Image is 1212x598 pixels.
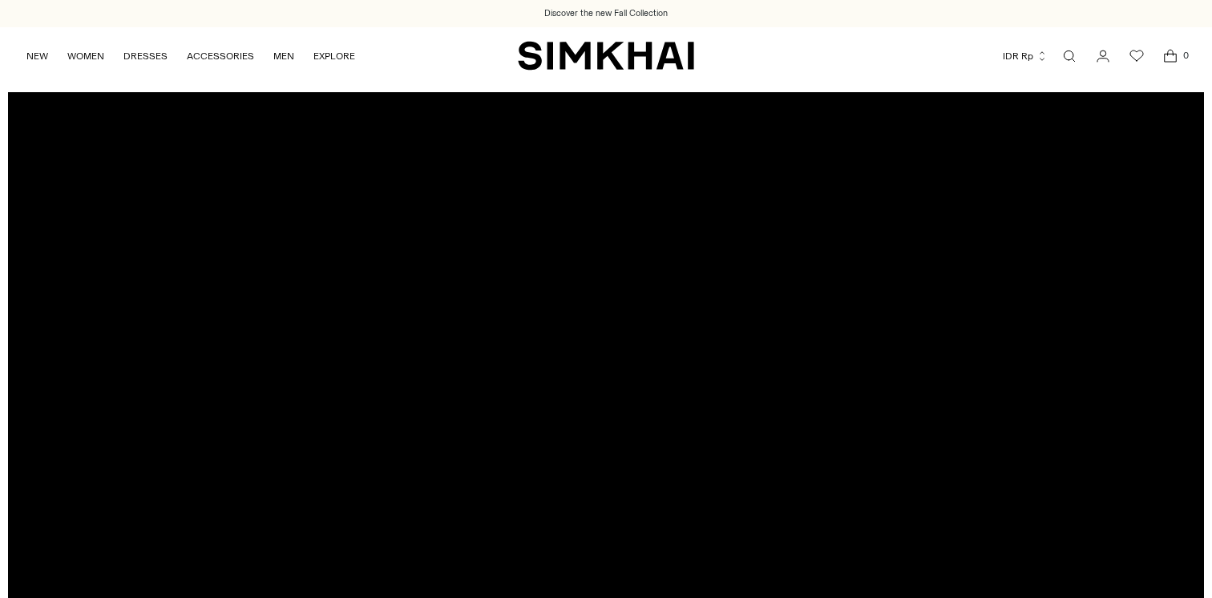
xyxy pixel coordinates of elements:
[123,38,168,74] a: DRESSES
[1121,40,1153,72] a: Wishlist
[313,38,355,74] a: EXPLORE
[1053,40,1085,72] a: Open search modal
[544,7,668,20] a: Discover the new Fall Collection
[26,38,48,74] a: NEW
[1154,40,1186,72] a: Open cart modal
[518,40,694,71] a: SIMKHAI
[187,38,254,74] a: ACCESSORIES
[273,38,294,74] a: MEN
[1087,40,1119,72] a: Go to the account page
[67,38,104,74] a: WOMEN
[1003,38,1048,74] button: IDR Rp
[1178,48,1193,63] span: 0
